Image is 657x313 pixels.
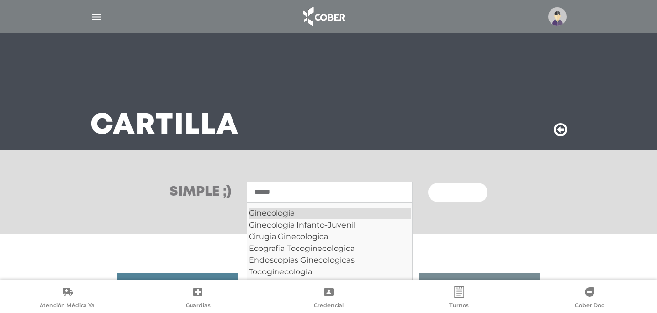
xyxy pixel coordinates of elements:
[90,11,103,23] img: Cober_menu-lines-white.svg
[2,286,132,311] a: Atención Médica Ya
[314,302,344,311] span: Credencial
[394,286,524,311] a: Turnos
[90,113,239,139] h3: Cartilla
[525,286,655,311] a: Cober Doc
[170,186,231,199] h3: Simple ;)
[186,302,211,311] span: Guardias
[40,302,95,311] span: Atención Médica Ya
[249,208,411,219] div: Ginecologia
[548,7,567,26] img: profile-placeholder.svg
[249,243,411,254] div: Ecografia Tocoginecologica
[428,183,487,202] button: Buscar
[298,5,349,28] img: logo_cober_home-white.png
[249,231,411,243] div: Cirugia Ginecologica
[263,286,394,311] a: Credencial
[575,302,604,311] span: Cober Doc
[132,286,263,311] a: Guardias
[249,266,411,278] div: Tocoginecologia
[449,302,469,311] span: Turnos
[440,189,468,196] span: Buscar
[249,254,411,266] div: Endoscopias Ginecologicas
[249,219,411,231] div: Ginecologia Infanto-Juvenil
